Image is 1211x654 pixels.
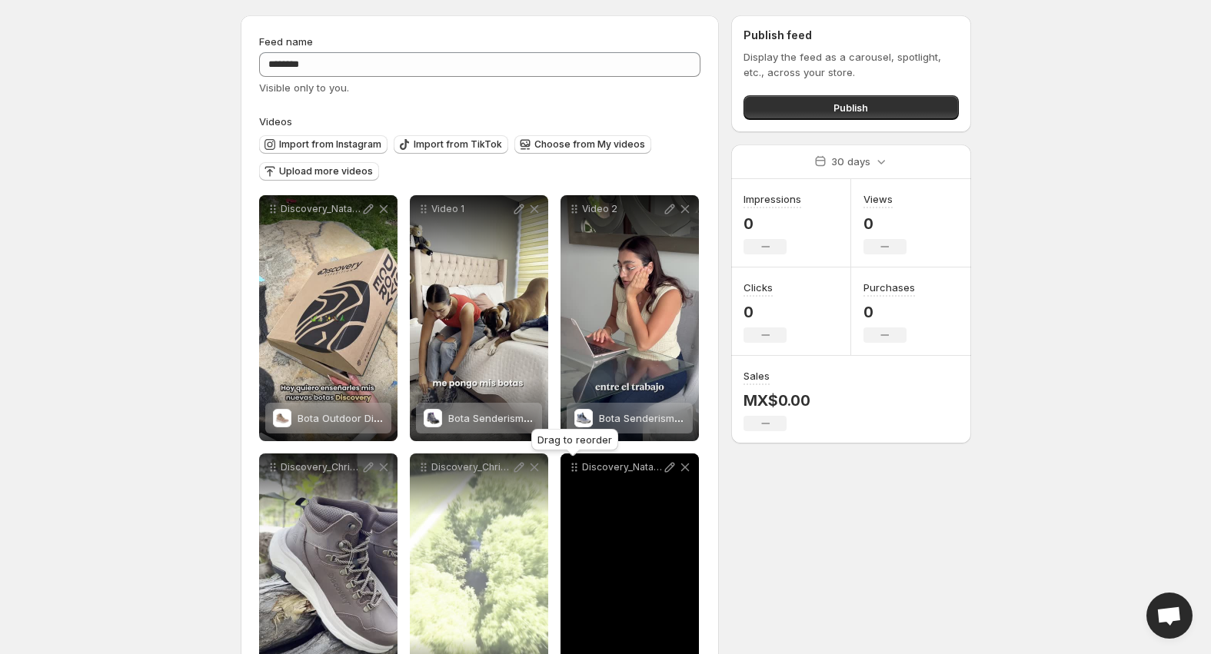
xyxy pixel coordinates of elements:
[744,303,787,321] p: 0
[744,280,773,295] h3: Clicks
[431,461,511,473] p: Discovery_Christian_2
[394,135,508,154] button: Import from TikTok
[410,195,548,441] div: Video 1Bota Senderismo Discovery Blackwood 2505 Azul para MujerBota Senderismo Discovery [PERSON_...
[259,162,379,181] button: Upload more videos
[744,49,958,80] p: Display the feed as a carousel, spotlight, etc., across your store.
[514,135,651,154] button: Choose from My videos
[279,165,373,178] span: Upload more videos
[744,368,770,383] h3: Sales
[582,203,662,215] p: Video 2
[744,191,801,207] h3: Impressions
[431,203,511,215] p: Video 1
[259,81,349,94] span: Visible only to you.
[744,214,801,233] p: 0
[259,135,388,154] button: Import from Instagram
[582,461,662,473] p: Discovery_Natalia 2
[599,412,927,424] span: Bota Senderismo Discovery Janka 2624 [PERSON_NAME] para Mujer
[534,138,645,151] span: Choose from My videos
[744,28,958,43] h2: Publish feed
[863,214,907,233] p: 0
[744,95,958,120] button: Publish
[863,280,915,295] h3: Purchases
[561,195,699,441] div: Video 2Bota Senderismo Discovery Janka 2624 Celeste para MujerBota Senderismo Discovery Janka 262...
[448,412,770,424] span: Bota Senderismo Discovery [PERSON_NAME] 2505 Azul para Mujer
[298,412,591,424] span: Bota Outdoor Discovery Expedition Montsant Pink 2471 Dama
[831,154,870,169] p: 30 days
[863,303,915,321] p: 0
[281,461,361,473] p: Discovery_Christian_1
[279,138,381,151] span: Import from Instagram
[259,35,313,48] span: Feed name
[259,195,398,441] div: Discovery_Natalia 1Bota Outdoor Discovery Expedition Montsant Pink 2471 DamaBota Outdoor Discover...
[833,100,868,115] span: Publish
[259,115,292,128] span: Videos
[281,203,361,215] p: Discovery_Natalia 1
[863,191,893,207] h3: Views
[1146,593,1193,639] div: Open chat
[744,391,810,410] p: MX$0.00
[414,138,502,151] span: Import from TikTok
